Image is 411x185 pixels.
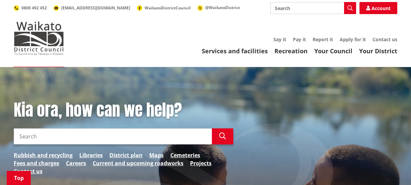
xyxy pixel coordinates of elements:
[54,5,130,11] a: [EMAIL_ADDRESS][DOMAIN_NAME]
[145,5,191,11] span: WaikatoDistrictCouncil
[197,5,240,10] a: @WaikatoDistrict
[205,5,240,10] span: @WaikatoDistrict
[340,36,366,43] a: Apply for it
[14,151,73,159] a: Rubbish and recycling
[190,159,212,167] a: Projects
[274,47,308,55] a: Recreation
[137,5,191,11] a: WaikatoDistrictCouncil
[14,128,212,144] input: Search input
[359,2,397,14] a: Account
[202,47,268,55] a: Services and facilities
[21,5,47,11] span: 0800 492 452
[14,167,43,175] a: Contact us
[61,5,130,11] span: [EMAIL_ADDRESS][DOMAIN_NAME]
[66,159,86,167] a: Careers
[314,47,352,55] a: Your Council
[149,151,164,159] a: Maps
[14,101,233,120] h1: Kia ora, how can we help?
[170,151,200,159] a: Cemeteries
[14,159,59,167] a: Fees and charges
[93,159,183,167] a: Current and upcoming roadworks
[7,171,31,185] a: Top
[14,21,64,55] img: Waikato District Council - Te Kaunihera aa Takiwaa o Waikato
[313,36,333,43] a: Report it
[270,2,356,14] input: Search input
[273,36,286,43] a: Say it
[359,47,397,55] a: Your District
[14,5,47,11] a: 0800 492 452
[293,36,306,43] a: Pay it
[79,151,103,159] a: Libraries
[109,151,143,159] a: District plan
[373,36,397,43] a: Contact us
